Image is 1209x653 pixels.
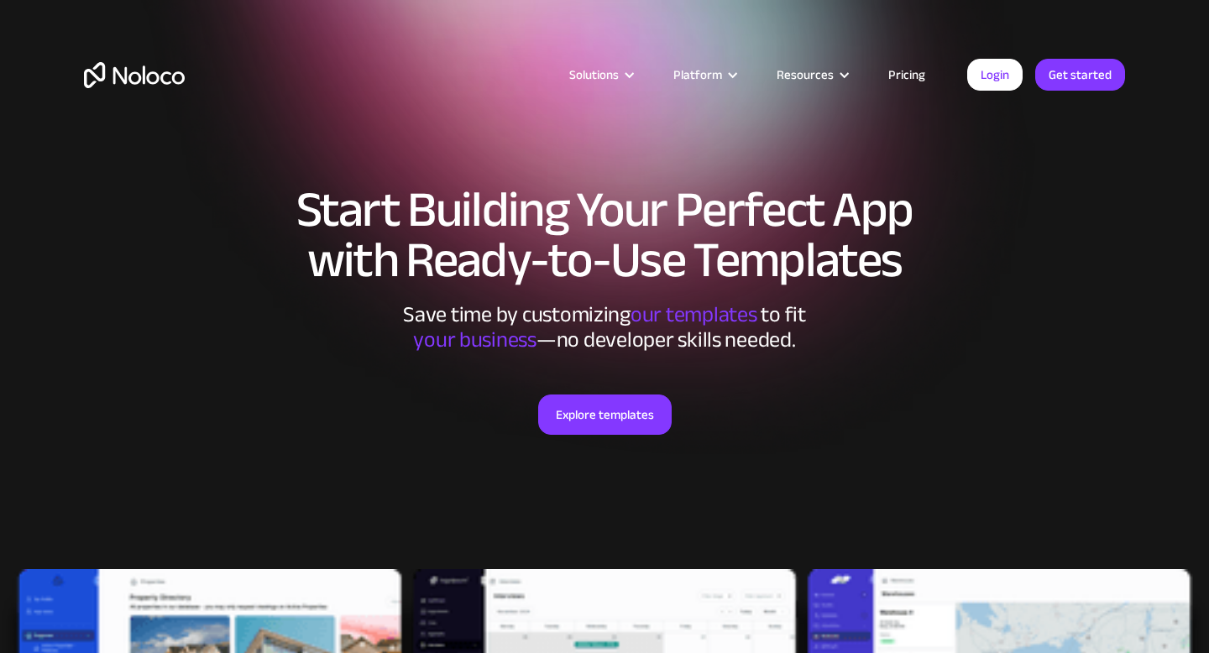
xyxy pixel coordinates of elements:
[867,64,946,86] a: Pricing
[84,62,185,88] a: home
[84,185,1125,285] h1: Start Building Your Perfect App with Ready-to-Use Templates
[538,394,672,435] a: Explore templates
[756,64,867,86] div: Resources
[353,302,856,353] div: Save time by customizing to fit ‍ —no developer skills needed.
[967,59,1023,91] a: Login
[548,64,652,86] div: Solutions
[777,64,834,86] div: Resources
[1035,59,1125,91] a: Get started
[652,64,756,86] div: Platform
[569,64,619,86] div: Solutions
[631,294,757,335] span: our templates
[673,64,722,86] div: Platform
[413,319,536,360] span: your business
